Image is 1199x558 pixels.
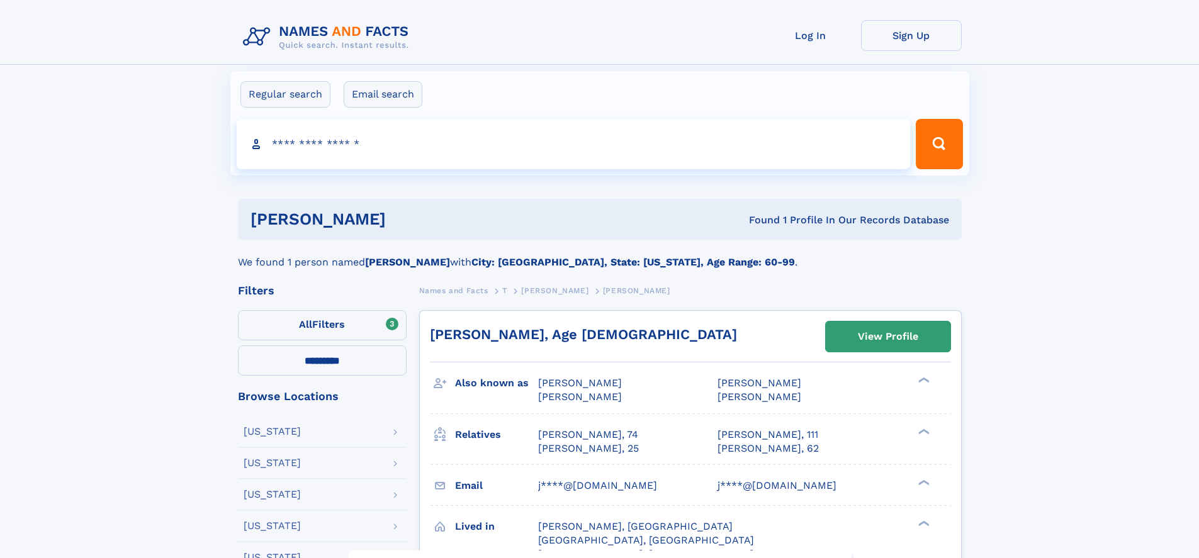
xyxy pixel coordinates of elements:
[915,519,930,527] div: ❯
[538,391,622,403] span: [PERSON_NAME]
[344,81,422,108] label: Email search
[521,286,588,295] span: [PERSON_NAME]
[718,377,801,389] span: [PERSON_NAME]
[718,391,801,403] span: [PERSON_NAME]
[238,240,962,270] div: We found 1 person named with .
[238,310,407,340] label: Filters
[250,211,568,227] h1: [PERSON_NAME]
[603,286,670,295] span: [PERSON_NAME]
[916,119,962,169] button: Search Button
[915,376,930,384] div: ❯
[538,377,622,389] span: [PERSON_NAME]
[826,321,950,352] a: View Profile
[244,489,301,499] div: [US_STATE]
[502,286,507,295] span: T
[538,442,639,455] a: [PERSON_NAME], 25
[365,256,450,268] b: [PERSON_NAME]
[455,516,538,537] h3: Lived in
[419,282,488,298] a: Names and Facts
[299,318,312,330] span: All
[244,521,301,531] div: [US_STATE]
[915,427,930,435] div: ❯
[760,20,861,51] a: Log In
[244,427,301,437] div: [US_STATE]
[240,81,330,108] label: Regular search
[538,534,754,546] span: [GEOGRAPHIC_DATA], [GEOGRAPHIC_DATA]
[538,428,638,442] a: [PERSON_NAME], 74
[502,282,507,298] a: T
[567,213,949,227] div: Found 1 Profile In Our Records Database
[861,20,962,51] a: Sign Up
[718,428,818,442] a: [PERSON_NAME], 111
[238,391,407,402] div: Browse Locations
[238,285,407,296] div: Filters
[455,372,538,394] h3: Also known as
[915,478,930,486] div: ❯
[244,458,301,468] div: [US_STATE]
[238,20,419,54] img: Logo Names and Facts
[521,282,588,298] a: [PERSON_NAME]
[471,256,795,268] b: City: [GEOGRAPHIC_DATA], State: [US_STATE], Age Range: 60-99
[718,442,819,455] a: [PERSON_NAME], 62
[455,475,538,496] h3: Email
[430,326,737,342] a: [PERSON_NAME], Age [DEMOGRAPHIC_DATA]
[455,424,538,445] h3: Relatives
[538,520,733,532] span: [PERSON_NAME], [GEOGRAPHIC_DATA]
[237,119,911,169] input: search input
[858,322,918,351] div: View Profile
